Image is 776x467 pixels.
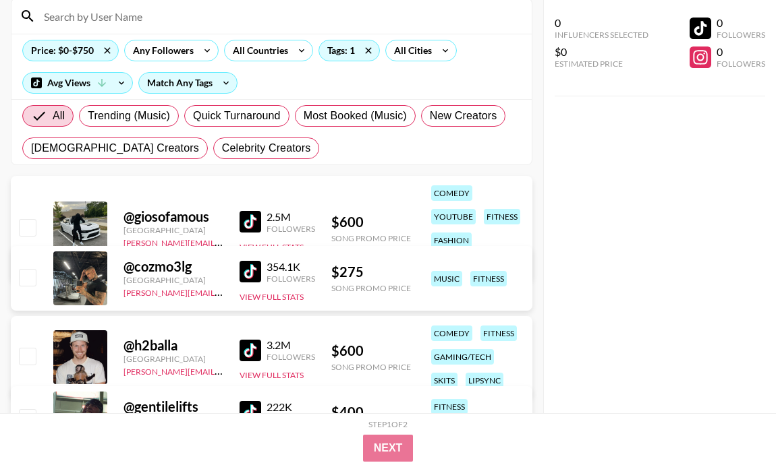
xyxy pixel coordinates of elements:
[331,283,411,293] div: Song Promo Price
[484,209,520,224] div: fitness
[240,370,304,380] button: View Full Stats
[717,16,765,30] div: 0
[139,73,237,93] div: Match Any Tags
[555,30,648,40] div: Influencers Selected
[240,211,261,232] img: TikTok
[331,214,411,230] div: $ 600
[331,404,411,421] div: $ 400
[123,225,223,235] div: [GEOGRAPHIC_DATA]
[267,274,315,284] div: Followers
[431,271,462,286] div: music
[431,373,458,388] div: skits
[123,275,223,285] div: [GEOGRAPHIC_DATA]
[555,45,648,59] div: $0
[331,362,411,372] div: Song Promo Price
[23,73,132,93] div: Avg Views
[331,263,411,280] div: $ 275
[31,140,199,156] span: [DEMOGRAPHIC_DATA] Creators
[123,258,223,275] div: @ cozmo3lg
[240,242,304,252] button: View Full Stats
[240,401,261,423] img: TikTok
[53,108,65,124] span: All
[123,337,223,354] div: @ h2balla
[193,108,281,124] span: Quick Turnaround
[363,435,414,462] button: Next
[88,108,170,124] span: Trending (Music)
[267,210,315,224] div: 2.5M
[123,208,223,225] div: @ giosofamous
[222,140,311,156] span: Celebrity Creators
[304,108,407,124] span: Most Booked (Music)
[123,354,223,364] div: [GEOGRAPHIC_DATA]
[480,325,517,341] div: fitness
[123,285,323,298] a: [PERSON_NAME][EMAIL_ADDRESS][DOMAIN_NAME]
[431,325,472,341] div: comedy
[36,5,524,27] input: Search by User Name
[240,292,304,302] button: View Full Stats
[431,349,494,365] div: gaming/tech
[431,232,472,248] div: fashion
[717,59,765,69] div: Followers
[267,352,315,362] div: Followers
[23,40,118,61] div: Price: $0-$750
[431,399,468,414] div: fitness
[466,373,503,388] div: lipsync
[717,45,765,59] div: 0
[225,40,291,61] div: All Countries
[123,364,323,377] a: [PERSON_NAME][EMAIL_ADDRESS][DOMAIN_NAME]
[431,209,476,224] div: youtube
[717,30,765,40] div: Followers
[319,40,379,61] div: Tags: 1
[555,59,648,69] div: Estimated Price
[368,419,408,429] div: Step 1 of 2
[125,40,196,61] div: Any Followers
[123,235,323,248] a: [PERSON_NAME][EMAIL_ADDRESS][DOMAIN_NAME]
[267,400,315,414] div: 222K
[240,261,261,282] img: TikTok
[430,108,497,124] span: New Creators
[267,224,315,234] div: Followers
[267,338,315,352] div: 3.2M
[555,16,648,30] div: 0
[386,40,435,61] div: All Cities
[331,233,411,243] div: Song Promo Price
[267,260,315,274] div: 354.1K
[123,398,223,415] div: @ gentilelifts
[331,342,411,359] div: $ 600
[240,340,261,361] img: TikTok
[431,185,472,201] div: comedy
[470,271,507,286] div: fitness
